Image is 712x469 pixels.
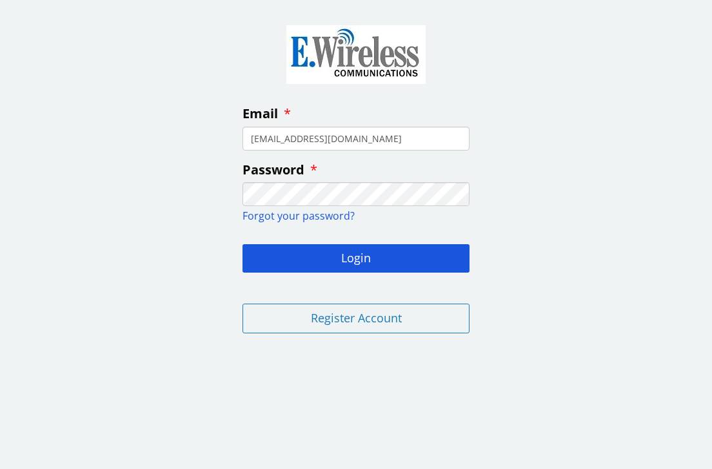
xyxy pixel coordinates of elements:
a: Forgot your password? [242,209,355,223]
button: Login [242,244,470,273]
span: Password [242,161,304,178]
span: Email [242,105,278,122]
button: Register Account [242,304,470,333]
input: enter your email address [242,127,470,151]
